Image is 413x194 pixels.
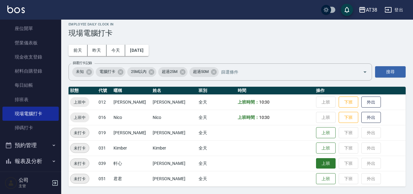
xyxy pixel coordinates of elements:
[72,69,87,75] span: 未知
[158,67,188,77] div: 超過25M
[106,45,125,56] button: 今天
[341,4,353,16] button: save
[361,97,381,108] button: 外出
[259,100,270,105] span: 10:30
[70,99,89,105] span: 上班中
[151,87,197,95] th: 姓名
[97,87,112,95] th: 代號
[2,93,59,107] a: 排班表
[70,176,89,182] span: 未打卡
[73,61,92,65] label: 篩選打卡記錄
[2,36,59,50] a: 營業儀表板
[151,140,197,156] td: Kimber
[316,127,336,139] button: 上班
[197,87,236,95] th: 班別
[112,140,151,156] td: Kimber
[197,156,236,171] td: 全天
[158,69,181,75] span: 超過25M
[112,125,151,140] td: [PERSON_NAME]
[69,45,87,56] button: 前天
[2,50,59,64] a: 現金收支登錄
[2,137,59,153] button: 預約管理
[189,67,219,77] div: 超過50M
[197,125,236,140] td: 全天
[220,67,352,77] input: 篩選條件
[375,66,406,78] button: 搜尋
[112,94,151,110] td: [PERSON_NAME]
[112,110,151,125] td: Nico
[197,140,236,156] td: 全天
[96,69,119,75] span: 電腦打卡
[2,169,59,185] button: 客戶管理
[314,87,406,95] th: 操作
[127,69,150,75] span: 25M以內
[7,6,25,13] img: Logo
[87,45,106,56] button: 昨天
[97,94,112,110] td: 012
[19,177,50,183] h5: 公司
[97,110,112,125] td: 016
[69,87,97,95] th: 狀態
[339,112,358,123] button: 下班
[151,94,197,110] td: [PERSON_NAME]
[356,4,380,16] button: AT38
[69,29,406,37] h3: 現場電腦打卡
[339,97,358,108] button: 下班
[151,171,197,186] td: [PERSON_NAME]
[70,114,89,121] span: 上班中
[97,171,112,186] td: 051
[70,145,89,151] span: 未打卡
[127,67,157,77] div: 25M以內
[316,143,336,154] button: 上班
[259,115,270,120] span: 10:30
[19,183,50,189] p: 主管
[366,6,377,14] div: AT38
[238,100,259,105] b: 上班時間：
[2,153,59,169] button: 報表及分析
[97,156,112,171] td: 039
[238,115,259,120] b: 上班時間：
[197,110,236,125] td: 全天
[72,67,94,77] div: 未知
[382,4,406,16] button: 登出
[2,21,59,36] a: 座位開單
[151,156,197,171] td: [PERSON_NAME]
[197,94,236,110] td: 全天
[96,67,125,77] div: 電腦打卡
[5,177,17,189] img: Person
[316,173,336,184] button: 上班
[189,69,212,75] span: 超過50M
[69,22,406,26] h2: Employee Daily Clock In
[97,125,112,140] td: 019
[112,156,151,171] td: 軒心
[2,121,59,135] a: 掃碼打卡
[197,171,236,186] td: 全天
[2,64,59,78] a: 材料自購登錄
[151,110,197,125] td: Nico
[361,112,381,123] button: 外出
[2,107,59,121] a: 現場電腦打卡
[151,125,197,140] td: [PERSON_NAME]
[2,78,59,92] a: 每日結帳
[70,160,89,167] span: 未打卡
[112,87,151,95] th: 暱稱
[112,171,151,186] td: 君君
[316,158,336,169] button: 上班
[125,45,148,56] button: [DATE]
[70,130,89,136] span: 未打卡
[360,67,370,77] button: Open
[97,140,112,156] td: 031
[236,87,315,95] th: 時間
